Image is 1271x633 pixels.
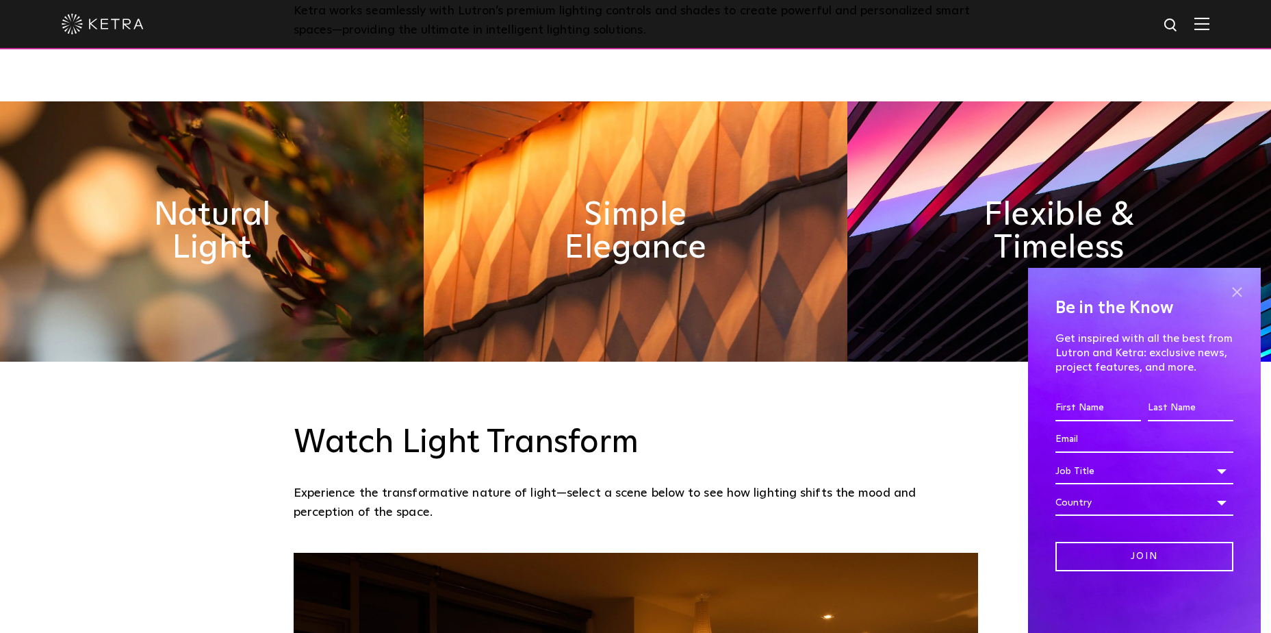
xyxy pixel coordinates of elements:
h4: Be in the Know [1055,295,1233,321]
p: Experience the transformative nature of light—select a scene below to see how lighting shifts the... [294,484,971,523]
img: simple_elegance [424,101,847,362]
h2: Natural Light [109,199,314,264]
div: Job Title [1055,458,1233,484]
img: search icon [1163,17,1180,34]
img: ketra-logo-2019-white [62,14,144,34]
img: Hamburger%20Nav.svg [1194,17,1209,30]
div: Country [1055,490,1233,516]
input: Join [1055,542,1233,571]
img: flexible_timeless_ketra [847,101,1271,362]
input: First Name [1055,395,1141,421]
h2: Simple Elegance [532,199,738,264]
h3: Watch Light Transform [294,423,978,463]
input: Last Name [1148,395,1233,421]
h2: Flexible & Timeless [956,199,1161,264]
input: Email [1055,427,1233,453]
p: Get inspired with all the best from Lutron and Ketra: exclusive news, project features, and more. [1055,332,1233,374]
